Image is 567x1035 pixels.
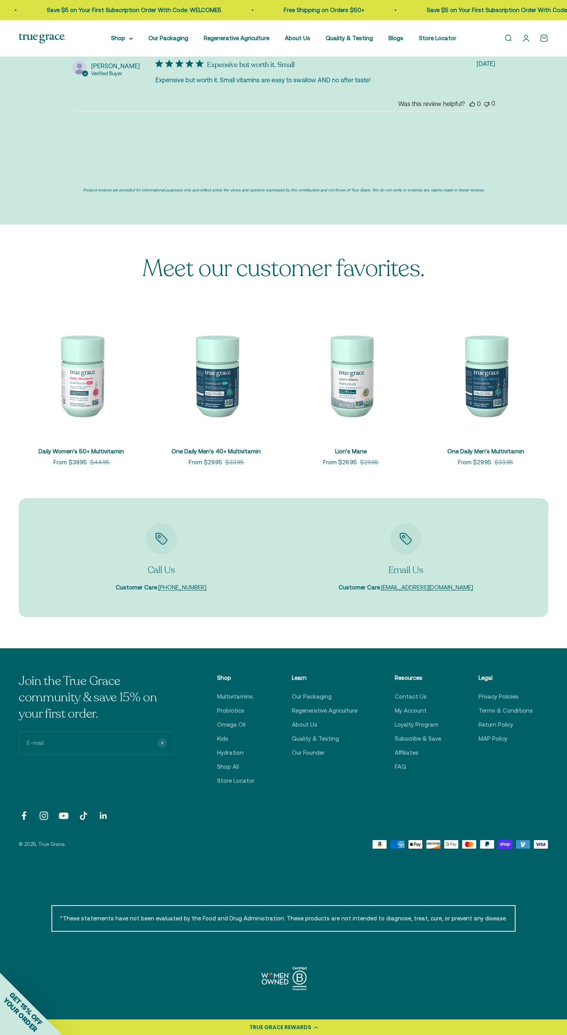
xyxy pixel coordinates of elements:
[360,458,378,467] compare-at-price: $29.95
[323,458,357,467] sale-price: From $26.95
[326,35,373,41] a: Quality & Testing
[395,734,441,743] a: Subscribe & Save
[47,523,276,593] div: Item 1 of 2
[477,60,495,67] div: [DATE]
[447,448,524,455] a: One Daily Men's Multivitamin
[19,840,66,849] p: © 2025, True Grace.
[335,448,367,455] a: Lion's Mane
[292,706,357,715] a: Regenerative Agriculture
[53,458,87,467] sale-price: From $39.95
[395,720,438,729] a: Loyalty Program
[207,60,295,69] div: Expensive but worth it. Small
[111,34,133,43] summary: Shop
[249,1023,311,1031] div: TRUE GRACE REWARDS
[292,673,357,683] p: Learn
[58,810,69,821] a: Follow on YouTube
[419,35,456,41] a: Store Locator
[291,523,521,593] div: Item 2 of 2
[423,313,548,438] img: One Daily Men's Multivitamin
[91,71,122,76] span: Verified Buyer
[292,734,339,743] a: Quality & Testing
[217,776,254,786] a: Store Locator
[389,35,403,41] a: Blogs
[90,458,110,467] compare-at-price: $44.95
[479,734,507,743] a: MAP Policy
[339,584,380,591] strong: Customer Care
[91,62,140,69] span: Jocelyn S.
[484,100,489,107] button: This review was not helpful
[83,188,484,192] em: Product reviews are provided for informational purposes only and reflect solely the views and opi...
[339,564,473,577] p: Email Us
[148,35,188,41] a: Our Packaging
[225,458,244,467] compare-at-price: $33.95
[285,35,310,41] a: About Us
[395,673,441,683] p: Resources
[395,748,419,757] a: Affiliates
[189,458,222,467] sale-price: From $29.95
[395,706,427,715] a: My Account
[339,583,473,592] p: :
[116,584,157,591] strong: Customer Care
[98,810,109,821] a: Follow on LinkedIn
[292,720,317,729] a: About Us
[39,448,124,455] a: Daily Women's 50+ Multivitamin
[284,7,364,13] a: Free Shipping on Orders $50+
[171,448,261,455] a: One Daily Men's 40+ Multivitamin
[204,35,269,41] a: Regenerative Agriculture
[292,692,332,701] a: Our Packaging
[217,734,228,743] a: Kids
[19,673,180,722] p: Join the True Grace community & save 15% on your first order.
[477,100,481,107] div: 0
[479,692,519,701] a: Privacy Policies
[217,720,246,729] a: Omega Oil
[19,313,144,438] img: Daily Multivitamin for Energy, Longevity, Heart Health, & Memory Support* L-ergothioneine to supp...
[154,313,279,438] img: One Daily Men's 40+ Multivitamin
[398,100,465,107] div: Was this review helpful?
[217,692,253,701] a: Multivitamins
[19,810,29,821] a: Follow on Facebook
[395,762,406,771] a: FAQ
[479,706,533,715] a: Terms & Conditions
[217,673,254,683] p: Shop
[142,256,424,281] p: Meet our customer favorites.
[8,991,44,1027] span: GET 15% OFF
[155,60,203,67] div: 5 out of 5 stars
[292,748,325,757] a: Our Founder
[116,583,207,592] p: :
[288,313,414,438] img: Lion's Mane Mushroom Supplement for Brain, Nerve&Cognitive Support* 1 g daily supports brain heal...
[479,673,533,683] p: Legal
[47,5,221,15] p: Save $5 on Your First Subscription Order With Code: WELCOME5
[158,584,207,591] a: [PHONE_NUMBER]
[458,458,491,467] sale-price: From $29.95
[381,584,473,591] a: [EMAIL_ADDRESS][DOMAIN_NAME]
[51,905,516,932] p: *These statements have not been evaluated by the Food and Drug Administration. These products are...
[495,458,513,467] compare-at-price: $33.95
[470,100,475,107] button: This review was helpful
[491,100,495,107] div: 0
[395,692,427,701] a: Contact Us
[217,748,244,757] a: Hydration
[2,996,39,1033] span: YOUR ORDER
[479,720,513,729] a: Return Policy
[39,810,49,821] a: Follow on Instagram
[217,706,244,715] a: Probiotics
[78,810,89,821] a: Follow on TikTok
[217,762,239,771] a: Shop All
[116,564,207,577] p: Call Us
